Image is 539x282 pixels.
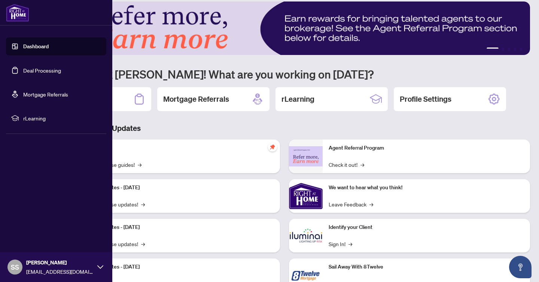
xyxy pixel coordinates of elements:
[79,263,274,271] p: Platform Updates - [DATE]
[329,184,524,192] p: We want to hear what you think!
[514,47,517,50] button: 4
[79,184,274,192] p: Platform Updates - [DATE]
[23,67,61,74] a: Deal Processing
[329,240,352,248] a: Sign In!→
[400,94,451,104] h2: Profile Settings
[509,256,532,278] button: Open asap
[39,123,530,134] h3: Brokerage & Industry Updates
[11,262,19,272] span: SS
[329,200,373,208] a: Leave Feedback→
[289,146,323,167] img: Agent Referral Program
[141,240,145,248] span: →
[141,200,145,208] span: →
[268,142,277,151] span: pushpin
[79,144,274,152] p: Self-Help
[502,47,505,50] button: 2
[23,114,101,122] span: rLearning
[329,223,524,232] p: Identify your Client
[138,160,141,169] span: →
[26,267,94,276] span: [EMAIL_ADDRESS][DOMAIN_NAME]
[520,47,523,50] button: 5
[329,144,524,152] p: Agent Referral Program
[281,94,314,104] h2: rLearning
[289,179,323,213] img: We want to hear what you think!
[163,94,229,104] h2: Mortgage Referrals
[329,263,524,271] p: Sail Away With 8Twelve
[23,91,68,98] a: Mortgage Referrals
[487,47,499,50] button: 1
[26,258,94,267] span: [PERSON_NAME]
[348,240,352,248] span: →
[329,160,364,169] a: Check it out!→
[508,47,511,50] button: 3
[39,1,530,55] img: Slide 0
[79,223,274,232] p: Platform Updates - [DATE]
[369,200,373,208] span: →
[39,67,530,81] h1: Welcome back [PERSON_NAME]! What are you working on [DATE]?
[23,43,49,50] a: Dashboard
[360,160,364,169] span: →
[6,4,29,22] img: logo
[289,219,323,252] img: Identify your Client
